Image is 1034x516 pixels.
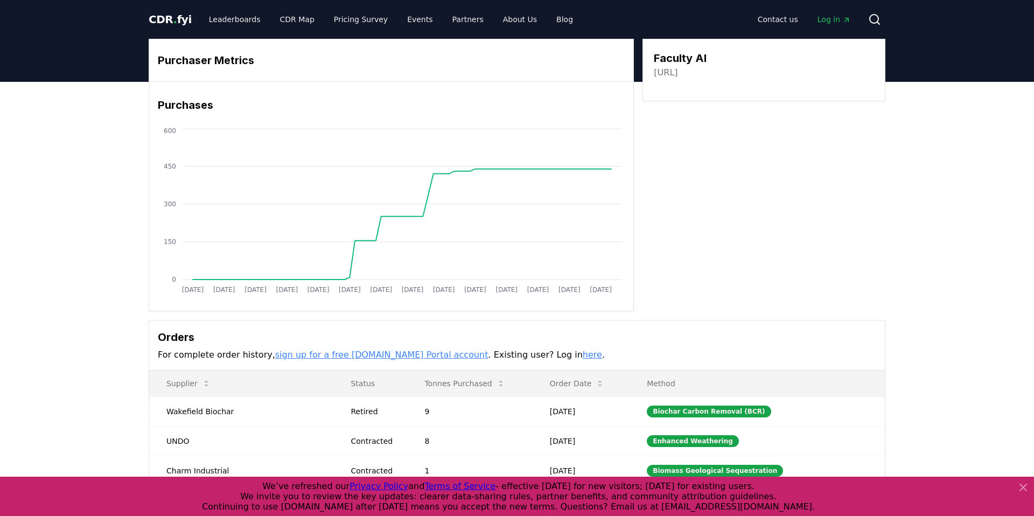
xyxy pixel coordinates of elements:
a: Blog [548,10,582,29]
a: CDR.fyi [149,12,192,27]
tspan: [DATE] [339,286,361,294]
td: 8 [407,426,532,456]
tspan: 0 [172,276,176,283]
button: Order Date [541,373,613,394]
a: Partners [444,10,492,29]
div: Biochar Carbon Removal (BCR) [647,406,771,417]
tspan: [DATE] [213,286,235,294]
tspan: [DATE] [590,286,612,294]
a: Log in [809,10,860,29]
a: Pricing Survey [325,10,396,29]
tspan: [DATE] [527,286,549,294]
a: About Us [494,10,546,29]
button: Supplier [158,373,219,394]
tspan: [DATE] [433,286,455,294]
div: Enhanced Weathering [647,435,739,447]
tspan: 300 [164,200,176,208]
p: For complete order history, . Existing user? Log in . [158,348,876,361]
td: [DATE] [533,426,630,456]
tspan: [DATE] [308,286,330,294]
span: Log in [818,14,851,25]
tspan: [DATE] [464,286,486,294]
tspan: 450 [164,163,176,170]
span: . [173,13,177,26]
a: Events [399,10,441,29]
nav: Main [749,10,860,29]
span: CDR fyi [149,13,192,26]
td: 1 [407,456,532,485]
div: Contracted [351,436,399,447]
div: Biomass Geological Sequestration [647,465,783,477]
p: Method [638,378,876,389]
tspan: [DATE] [182,286,204,294]
a: Leaderboards [200,10,269,29]
td: [DATE] [533,456,630,485]
h3: Purchases [158,97,625,113]
div: Contracted [351,465,399,476]
td: [DATE] [533,396,630,426]
h3: Orders [158,329,876,345]
tspan: 150 [164,238,176,246]
tspan: [DATE] [370,286,392,294]
h3: Faculty AI [654,50,707,66]
button: Tonnes Purchased [416,373,513,394]
td: UNDO [149,426,333,456]
a: Contact us [749,10,807,29]
tspan: [DATE] [276,286,298,294]
td: Charm Industrial [149,456,333,485]
a: here [583,350,602,360]
a: CDR Map [271,10,323,29]
tspan: [DATE] [495,286,518,294]
tspan: [DATE] [558,286,581,294]
a: [URL] [654,66,677,79]
nav: Main [200,10,582,29]
tspan: [DATE] [402,286,424,294]
p: Status [342,378,399,389]
td: Wakefield Biochar [149,396,333,426]
tspan: 600 [164,127,176,135]
tspan: [DATE] [244,286,267,294]
a: sign up for a free [DOMAIN_NAME] Portal account [275,350,488,360]
td: 9 [407,396,532,426]
h3: Purchaser Metrics [158,52,625,68]
div: Retired [351,406,399,417]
